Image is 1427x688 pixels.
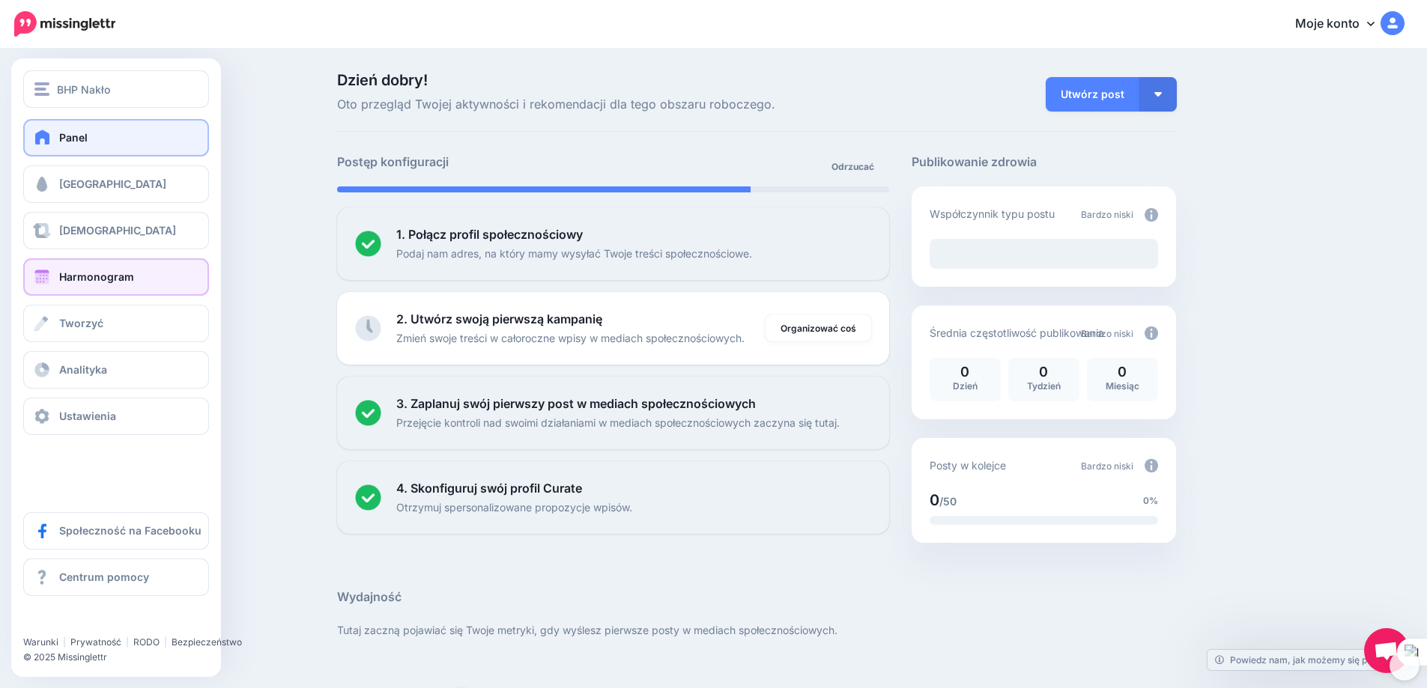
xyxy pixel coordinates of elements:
[70,636,121,648] a: Prywatność
[14,11,115,37] img: Brakujący list
[1145,208,1158,222] img: info-circle-grey.png
[1081,460,1133,472] font: Bardzo niski
[912,154,1037,169] font: Publikowanie zdrowia
[953,380,978,392] font: Dzień
[1145,326,1158,340] img: info-circle-grey.png
[1081,209,1133,220] font: Bardzo niski
[1145,459,1158,472] img: info-circle-grey.png
[396,332,745,344] font: Zmień swoje treści w całoroczne wpisy w mediach społecznościowych.
[23,615,149,630] iframe: Twitter Follow Button
[939,495,957,508] font: /50
[355,400,381,426] img: checked-circle.png
[396,481,582,496] font: 4. Skonfiguruj swój profil Curate
[1081,328,1133,339] font: Bardzo niski
[1280,6,1405,43] a: Moje konto
[59,224,176,237] font: [DEMOGRAPHIC_DATA]
[396,396,756,411] font: 3. Zaplanuj swój pierwszy post w mediach społecznościowych
[59,363,107,376] font: Analityka
[355,231,381,257] img: checked-circle.png
[960,364,969,380] font: 0
[1208,650,1409,670] a: Powiedz nam, jak możemy się poprawić
[337,97,775,112] font: Oto przegląd Twojej aktywności i rekomendacji dla tego obszaru roboczego.
[1027,380,1061,392] font: Tydzień
[23,398,209,435] a: Ustawienia
[766,314,871,341] a: Organizować coś
[337,71,428,89] font: Dzień dobry!
[59,317,103,329] font: Tworzyć
[822,153,883,180] a: Odrzucać
[355,315,381,341] img: clock-grey.png
[831,160,874,171] font: Odrzucać
[23,558,209,596] a: Centrum pomocy
[59,524,202,537] font: Społeczność na Facebooku
[59,177,166,190] font: [GEOGRAPHIC_DATA]
[337,154,449,169] font: Postęp konfiguracji
[396,227,583,242] font: 1. Połącz profil społecznościowy
[930,326,1104,339] font: Średnia częstotliwość publikowania
[23,70,209,108] button: BHP Nakło
[396,247,752,260] font: Podaj nam adres, na który mamy wysyłać Twoje treści społecznościowe.
[59,270,134,283] font: Harmonogram
[23,512,209,550] a: Społeczność na Facebooku
[23,119,209,156] a: Panel
[23,165,209,203] a: [GEOGRAPHIC_DATA]
[34,82,49,96] img: menu.png
[126,636,129,648] font: |
[1295,16,1360,31] font: Moje konto
[59,131,88,144] font: Panel
[1364,628,1409,673] a: Otwarty czat
[1143,495,1158,506] font: 0%
[1118,364,1127,380] font: 0
[59,410,116,422] font: Ustawienia
[57,83,110,96] font: BHP Nakło
[930,491,939,509] font: 0
[355,484,381,511] img: checked-circle.png
[23,636,58,648] a: Warunki
[1039,364,1048,380] font: 0
[1046,77,1139,112] a: Utwórz post
[396,311,602,326] font: 2. Utwórz swoją pierwszą kampanię
[337,624,837,636] font: Tutaj zaczną pojawiać się Twoje metryki, gdy wyślesz pierwsze posty w mediach społecznościowych.
[1230,654,1402,666] font: Powiedz nam, jak możemy się poprawić
[23,351,209,389] a: Analityka
[1106,380,1139,392] font: Miesiąc
[23,651,107,663] font: © 2025 Missinglettr
[23,258,209,296] a: Harmonogram
[59,570,149,583] font: Centrum pomocy
[1154,92,1162,97] img: arrow-down-white.png
[133,636,160,648] a: RODO
[172,636,242,648] a: Bezpieczeństwo
[396,501,632,514] font: Otrzymuj spersonalizowane propozycje wpisów.
[930,207,1055,220] font: Współczynnik typu postu
[23,212,209,249] a: [DEMOGRAPHIC_DATA]
[164,636,167,648] font: |
[930,459,1006,472] font: Posty w kolejce
[781,323,856,334] font: Organizować coś
[23,305,209,342] a: Tworzyć
[337,589,402,604] font: Wydajność
[1061,88,1124,101] font: Utwórz post
[396,416,840,429] font: Przejęcie kontroli nad swoimi działaniami w mediach społecznościowych zaczyna się tutaj.
[63,636,66,648] font: |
